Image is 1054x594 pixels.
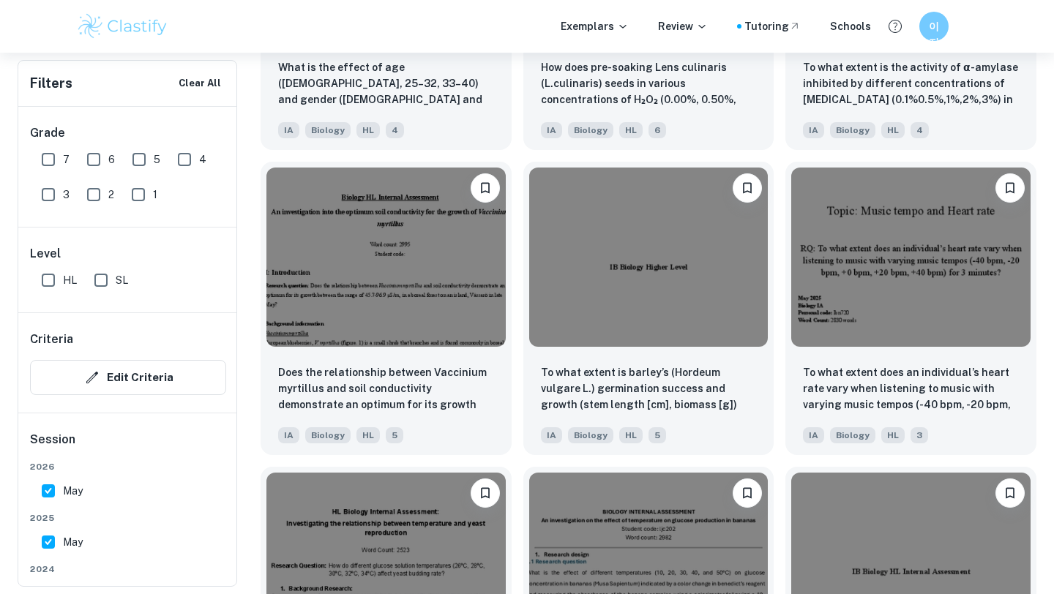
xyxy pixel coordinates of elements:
[30,331,73,348] h6: Criteria
[63,272,77,288] span: HL
[199,151,206,168] span: 4
[523,162,774,455] a: BookmarkTo what extent is barley’s (Hordeum vulgare L.) germination success and growth (stem leng...
[919,12,949,41] button: 이지
[471,173,500,203] button: Bookmark
[733,478,762,508] button: Bookmark
[744,18,801,34] a: Tutoring
[830,427,875,443] span: Biology
[30,360,226,395] button: Edit Criteria
[63,483,83,499] span: May
[911,122,929,138] span: 4
[30,431,226,460] h6: Session
[568,122,613,138] span: Biology
[386,122,404,138] span: 4
[278,122,299,138] span: IA
[471,478,500,508] button: Bookmark
[63,151,70,168] span: 7
[803,364,1019,414] p: To what extent does an individual’s heart rate vary when listening to music with varying music te...
[266,168,506,347] img: Biology IA example thumbnail: Does the relationship between Vaccinium
[926,18,943,34] h6: 이지
[649,122,666,138] span: 6
[785,162,1036,455] a: BookmarkTo what extent does an individual’s heart rate vary when listening to music with varying ...
[830,122,875,138] span: Biology
[619,122,643,138] span: HL
[568,427,613,443] span: Biology
[175,72,225,94] button: Clear All
[153,187,157,203] span: 1
[76,12,169,41] img: Clastify logo
[30,563,226,576] span: 2024
[108,187,114,203] span: 2
[619,427,643,443] span: HL
[791,168,1031,347] img: Biology IA example thumbnail: To what extent does an individual’s hear
[881,427,905,443] span: HL
[541,364,757,414] p: To what extent is barley’s (Hordeum vulgare L.) germination success and growth (stem length [cm],...
[305,427,351,443] span: Biology
[541,59,757,109] p: How does pre-soaking Lens culinaris (L.culinaris) seeds in various concentrations of H₂O₂ (0.00%,...
[356,427,380,443] span: HL
[30,124,226,142] h6: Grade
[995,478,1025,508] button: Bookmark
[541,122,562,138] span: IA
[305,122,351,138] span: Biology
[356,122,380,138] span: HL
[386,427,403,443] span: 5
[803,427,824,443] span: IA
[108,151,115,168] span: 6
[649,427,666,443] span: 5
[733,173,762,203] button: Bookmark
[30,73,72,94] h6: Filters
[261,162,512,455] a: BookmarkDoes the relationship between Vaccinium myrtillus and soil conductivity demonstrate an op...
[803,59,1019,109] p: To what extent is the activity of 𝝰-amylase inhibited by different concentrations of boric acid (...
[881,122,905,138] span: HL
[278,59,494,109] p: What is the effect of age (18–24, 25–32, 33–40) and gender (male and female) on reaction time (ms...
[883,14,908,39] button: Help and Feedback
[529,168,769,347] img: Biology IA example thumbnail: To what extent is barley’s (Hordeum vulg
[63,534,83,550] span: May
[63,187,70,203] span: 3
[658,18,708,34] p: Review
[911,427,928,443] span: 3
[116,272,128,288] span: SL
[30,511,226,525] span: 2025
[995,173,1025,203] button: Bookmark
[30,245,226,263] h6: Level
[30,460,226,473] span: 2026
[561,18,629,34] p: Exemplars
[278,427,299,443] span: IA
[541,427,562,443] span: IA
[803,122,824,138] span: IA
[154,151,160,168] span: 5
[278,364,494,414] p: Does the relationship between Vaccinium myrtillus and soil conductivity demonstrate an optimum fo...
[830,18,871,34] a: Schools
